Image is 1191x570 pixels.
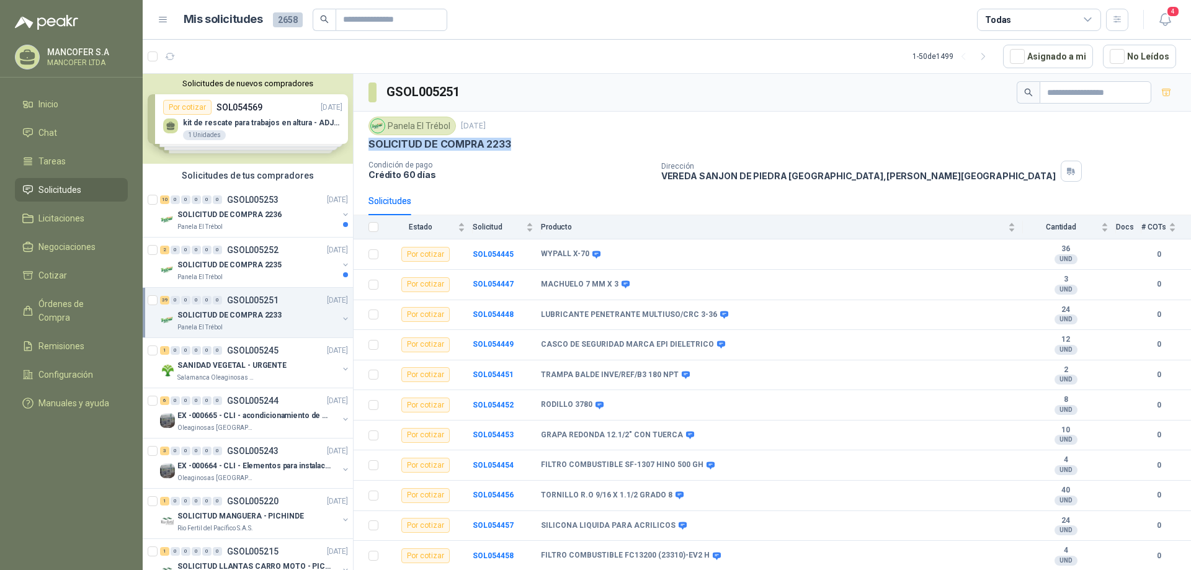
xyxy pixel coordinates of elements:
[1116,215,1141,239] th: Docs
[38,368,93,381] span: Configuración
[1023,215,1116,239] th: Cantidad
[181,246,190,254] div: 0
[192,346,201,355] div: 0
[177,373,256,383] p: Salamanca Oleaginosas SAS
[15,149,128,173] a: Tareas
[1023,275,1108,285] b: 3
[1141,460,1176,471] b: 0
[177,222,223,232] p: Panela El Trébol
[541,551,710,561] b: FILTRO COMBUSTIBLE FC13200 (23310)-EV2 H
[181,497,190,505] div: 0
[473,521,514,530] b: SOL054457
[213,296,222,305] div: 0
[1055,556,1077,566] div: UND
[160,296,169,305] div: 39
[327,546,348,558] p: [DATE]
[160,494,350,533] a: 1 0 0 0 0 0 GSOL005220[DATE] Company LogoSOLICITUD MANGUERA - PICHINDERio Fertil del Pacífico S.A.S.
[1141,369,1176,381] b: 0
[401,307,450,322] div: Por cotizar
[160,246,169,254] div: 2
[15,92,128,116] a: Inicio
[1141,278,1176,290] b: 0
[1141,309,1176,321] b: 0
[202,447,212,455] div: 0
[473,430,514,439] a: SOL054453
[401,247,450,262] div: Por cotizar
[227,497,279,505] p: GSOL005220
[541,430,683,440] b: GRAPA REDONDA 12.1/2" CON TUERCA
[15,121,128,145] a: Chat
[1141,215,1191,239] th: # COTs
[181,195,190,204] div: 0
[1055,345,1077,355] div: UND
[160,463,175,478] img: Company Logo
[213,246,222,254] div: 0
[213,497,222,505] div: 0
[177,272,223,282] p: Panela El Trébol
[177,460,332,472] p: EX -000664 - CLI - Elementos para instalacion de c
[192,547,201,556] div: 0
[327,395,348,407] p: [DATE]
[368,169,651,180] p: Crédito 60 días
[386,215,473,239] th: Estado
[15,292,128,329] a: Órdenes de Compra
[473,370,514,379] a: SOL054451
[160,192,350,232] a: 10 0 0 0 0 0 GSOL005253[DATE] Company LogoSOLICITUD DE COMPRA 2236Panela El Trébol
[181,296,190,305] div: 0
[473,340,514,349] b: SOL054449
[473,280,514,288] b: SOL054447
[386,223,455,231] span: Estado
[15,391,128,415] a: Manuales y ayuda
[181,396,190,405] div: 0
[177,423,256,433] p: Oleaginosas [GEOGRAPHIC_DATA][PERSON_NAME]
[401,518,450,533] div: Por cotizar
[171,497,180,505] div: 0
[160,346,169,355] div: 1
[1023,335,1108,345] b: 12
[1023,486,1108,496] b: 40
[192,246,201,254] div: 0
[368,161,651,169] p: Condición de pago
[1055,435,1077,445] div: UND
[202,497,212,505] div: 0
[473,250,514,259] b: SOL054445
[320,15,329,24] span: search
[661,171,1056,181] p: VEREDA SANJON DE PIEDRA [GEOGRAPHIC_DATA] , [PERSON_NAME][GEOGRAPHIC_DATA]
[213,346,222,355] div: 0
[160,514,175,528] img: Company Logo
[1055,375,1077,385] div: UND
[177,510,304,522] p: SOLICITUD MANGUERA - PICHINDE
[202,195,212,204] div: 0
[148,79,348,88] button: Solicitudes de nuevos compradores
[171,296,180,305] div: 0
[1023,546,1108,556] b: 4
[327,194,348,206] p: [DATE]
[327,345,348,357] p: [DATE]
[461,120,486,132] p: [DATE]
[371,119,385,133] img: Company Logo
[327,295,348,306] p: [DATE]
[202,346,212,355] div: 0
[1055,254,1077,264] div: UND
[177,323,223,332] p: Panela El Trébol
[541,370,679,380] b: TRAMPA BALDE INVE/REF/B3 180 NPT
[15,363,128,386] a: Configuración
[177,410,332,422] p: EX -000665 - CLI - acondicionamiento de caja para
[202,246,212,254] div: 0
[177,473,256,483] p: Oleaginosas [GEOGRAPHIC_DATA][PERSON_NAME]
[160,313,175,327] img: Company Logo
[473,461,514,470] a: SOL054454
[1003,45,1093,68] button: Asignado a mi
[473,310,514,319] a: SOL054448
[541,215,1023,239] th: Producto
[160,293,350,332] a: 39 0 0 0 0 0 GSOL005251[DATE] Company LogoSOLICITUD DE COMPRA 2233Panela El Trébol
[1023,365,1108,375] b: 2
[160,393,350,433] a: 6 0 0 0 0 0 GSOL005244[DATE] Company LogoEX -000665 - CLI - acondicionamiento de caja paraOleagin...
[213,547,222,556] div: 0
[38,240,96,254] span: Negociaciones
[181,346,190,355] div: 0
[227,396,279,405] p: GSOL005244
